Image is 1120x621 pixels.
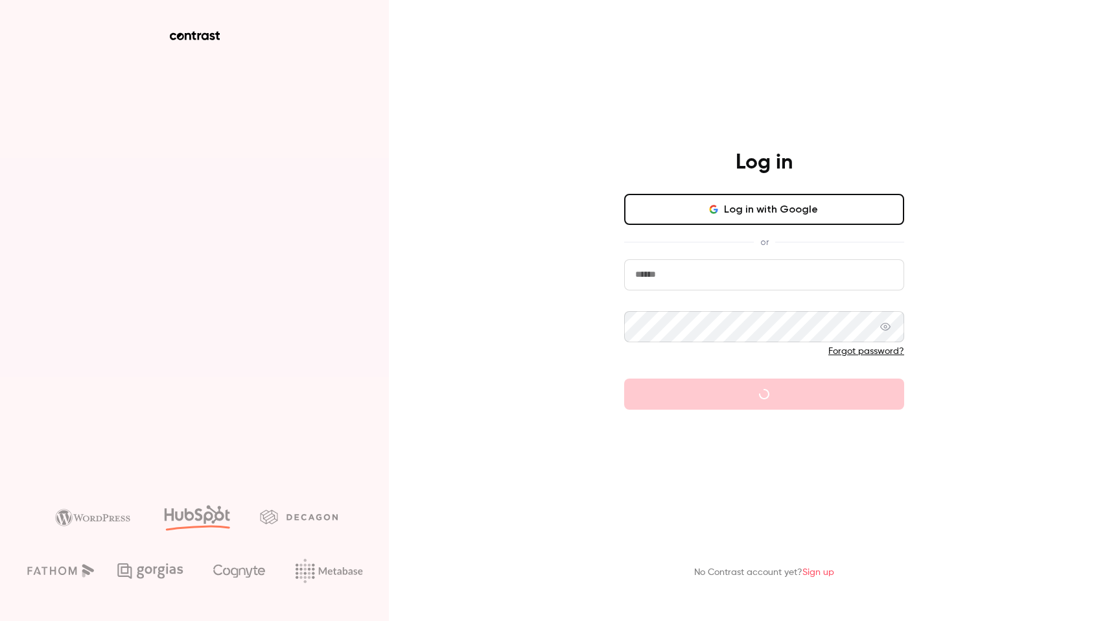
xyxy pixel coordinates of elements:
p: No Contrast account yet? [694,566,834,580]
a: Sign up [802,568,834,577]
button: Log in with Google [624,194,904,225]
a: Forgot password? [828,347,904,356]
h4: Log in [736,150,793,176]
img: decagon [260,510,338,524]
span: or [754,235,775,249]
